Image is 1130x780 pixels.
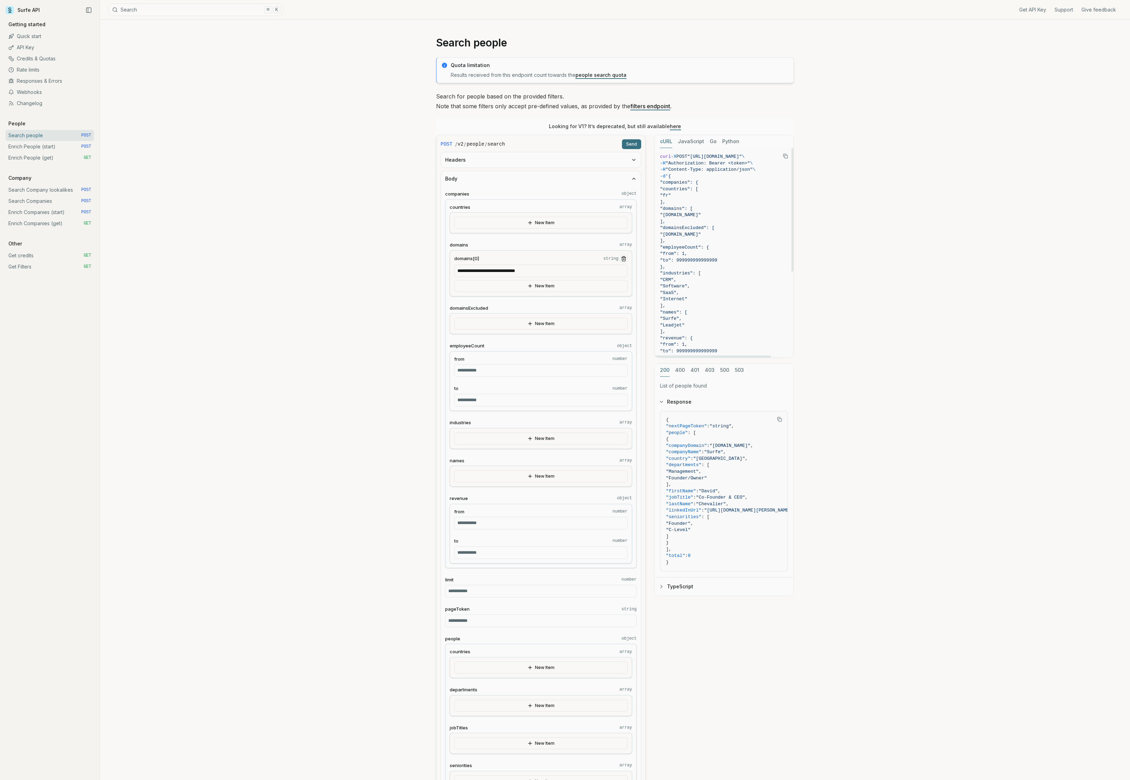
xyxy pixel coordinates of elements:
[718,488,720,494] span: ,
[6,64,94,75] a: Rate limits
[666,488,696,494] span: "firstName"
[454,255,479,262] span: domains[0]
[450,419,471,426] span: industries
[750,161,753,166] span: \
[81,144,91,149] span: POST
[1055,6,1073,13] a: Support
[603,256,618,262] code: string
[666,560,669,565] span: }
[671,154,676,159] span: -X
[441,152,641,168] button: Headers
[6,218,94,229] a: Enrich Companies (get) GET
[666,443,707,448] span: "companyDomain"
[731,424,734,429] span: ,
[6,196,94,207] a: Search Companies POST
[273,6,281,14] kbd: K
[575,72,626,78] a: people search quota
[84,5,94,15] button: Collapse Sidebar
[687,154,742,159] span: "[URL][DOMAIN_NAME]"
[264,6,272,14] kbd: ⌘
[81,209,91,215] span: POST
[688,553,690,558] span: 0
[660,271,701,276] span: "industries": [
[660,329,666,334] span: ],
[654,411,794,577] div: Response
[660,323,684,328] span: "Leadjet"
[666,424,707,429] span: "nextPageToken"
[660,154,671,159] span: curl
[688,430,696,435] span: : [
[666,476,707,481] span: "Founder/Owner"
[454,280,628,292] button: New Item
[693,495,696,500] span: :
[666,482,672,487] span: ],
[445,606,470,612] span: pageToken
[710,424,731,429] span: "string"
[660,316,682,321] span: "Surfe",
[660,193,671,198] span: "fr"
[701,449,704,455] span: :
[745,495,748,500] span: ,
[450,648,470,655] span: countries
[450,305,488,311] span: domainsExcluded
[620,763,632,768] code: array
[613,386,628,391] code: number
[666,508,701,513] span: "linkedInUrl"
[678,135,704,148] button: JavaScript
[660,174,666,179] span: -d
[704,449,723,455] span: "Surfe"
[660,264,666,270] span: },
[690,521,693,526] span: ,
[676,154,687,159] span: POST
[6,175,34,182] p: Company
[666,430,688,435] span: "people"
[666,462,701,468] span: "departments"
[84,264,91,270] span: GET
[6,240,25,247] p: Other
[670,123,681,129] a: here
[441,171,641,186] button: Body
[701,508,704,513] span: :
[454,385,458,392] span: to
[6,75,94,87] a: Responses & Errors
[660,238,666,243] span: ],
[436,91,794,111] p: Search for people based on the provided filters. Note that some filters only accept pre-defined v...
[666,174,671,179] span: '{
[6,250,94,261] a: Get credits GET
[675,364,685,377] button: 400
[696,488,699,494] span: :
[660,135,672,148] button: cURL
[84,155,91,161] span: GET
[450,724,468,731] span: jobTitles
[696,495,745,500] span: "Co-Founder & CEO"
[108,3,283,16] button: Search⌘K
[660,342,687,347] span: "from": 1,
[620,725,632,730] code: array
[666,527,690,532] span: "C-Level"
[451,72,789,79] p: Results received from this endpoint count towards the
[660,290,679,295] span: "SaaS",
[6,130,94,141] a: Search people POST
[6,87,94,98] a: Webhooks
[6,31,94,42] a: Quick start
[613,538,628,544] code: number
[445,191,469,197] span: companies
[622,636,637,641] code: object
[454,356,464,362] span: from
[753,167,755,172] span: \
[701,514,709,520] span: : [
[450,457,464,464] span: names
[458,141,464,148] code: v2
[693,456,745,461] span: "[GEOGRAPHIC_DATA]"
[6,42,94,53] a: API Key
[617,343,632,349] code: object
[6,98,94,109] a: Changelog
[630,103,670,110] a: filters endpoint
[660,284,690,289] span: "Software",
[660,186,698,192] span: "countries": [
[660,199,666,205] span: ],
[454,470,628,482] button: New Item
[660,245,709,250] span: "employeeCount": {
[454,508,464,515] span: from
[613,509,628,514] code: number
